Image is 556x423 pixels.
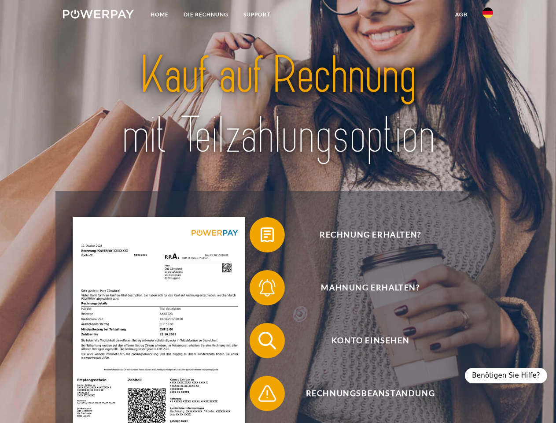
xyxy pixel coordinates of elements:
a: Home [143,7,176,22]
img: logo-powerpay-white.svg [63,10,134,19]
a: agb [448,7,475,22]
a: SUPPORT [236,7,278,22]
span: Rechnungsbeanstandung [262,376,478,411]
a: DIE RECHNUNG [176,7,236,22]
span: Rechnung erhalten? [262,217,478,252]
img: qb_search.svg [256,330,278,352]
button: Rechnung erhalten? [250,217,479,252]
button: Rechnungsbeanstandung [250,376,479,411]
img: qb_warning.svg [256,382,278,404]
img: qb_bill.svg [256,224,278,246]
span: Mahnung erhalten? [262,270,478,305]
span: Konto einsehen [262,323,478,358]
img: de [482,7,493,18]
img: qb_bell.svg [256,277,278,299]
div: Benötigen Sie Hilfe? [465,368,547,383]
img: title-powerpay_de.svg [84,42,472,169]
button: Konto einsehen [250,323,479,358]
button: Mahnung erhalten? [250,270,479,305]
